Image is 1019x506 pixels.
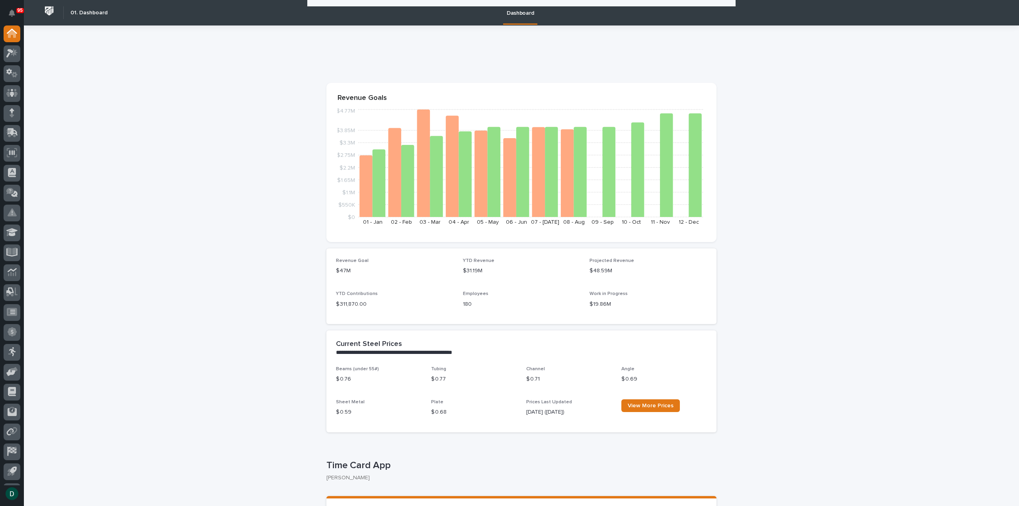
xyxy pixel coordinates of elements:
tspan: $1.65M [337,177,355,183]
span: Plate [431,400,443,404]
span: Prices Last Updated [526,400,572,404]
tspan: $3.3M [340,140,355,146]
div: Notifications95 [10,10,20,22]
span: Sheet Metal [336,400,365,404]
span: YTD Revenue [463,258,494,263]
p: Time Card App [326,460,713,471]
text: 03 - Mar [420,219,441,225]
img: Workspace Logo [42,4,57,18]
text: 01 - Jan [363,219,383,225]
text: 11 - Nov [651,219,670,225]
button: Notifications [4,5,20,21]
span: Channel [526,367,545,371]
tspan: $1.1M [342,190,355,195]
tspan: $4.77M [336,108,355,114]
p: $ 0.76 [336,375,422,383]
span: Revenue Goal [336,258,369,263]
tspan: $3.85M [336,128,355,133]
text: 06 - Jun [506,219,527,225]
tspan: $2.2M [340,165,355,170]
p: $ 0.69 [621,375,707,383]
text: 09 - Sep [591,219,614,225]
button: users-avatar [4,485,20,502]
p: Revenue Goals [338,94,705,103]
span: Work in Progress [590,291,628,296]
text: 12 - Dec [679,219,699,225]
span: Angle [621,367,634,371]
p: [PERSON_NAME] [326,475,710,481]
p: $ 311,870.00 [336,300,453,309]
text: 02 - Feb [391,219,412,225]
p: $ 0.68 [431,408,517,416]
text: 05 - May [477,219,499,225]
tspan: $550K [338,202,355,207]
tspan: $0 [348,215,355,220]
p: $19.86M [590,300,707,309]
tspan: $2.75M [337,152,355,158]
p: [DATE] ([DATE]) [526,408,612,416]
p: $47M [336,267,453,275]
p: $ 0.71 [526,375,612,383]
text: 04 - Apr [449,219,469,225]
text: 08 - Aug [563,219,585,225]
text: 10 - Oct [622,219,641,225]
h2: Current Steel Prices [336,340,402,349]
text: 07 - [DATE] [531,219,559,225]
h2: 01. Dashboard [70,10,107,16]
span: Beams (under 55#) [336,367,379,371]
a: View More Prices [621,399,680,412]
p: 180 [463,300,580,309]
span: Projected Revenue [590,258,634,263]
span: View More Prices [628,403,673,408]
p: $ 0.59 [336,408,422,416]
p: $31.19M [463,267,580,275]
p: $ 0.77 [431,375,517,383]
span: Tubing [431,367,446,371]
span: YTD Contributions [336,291,378,296]
p: 95 [18,8,23,13]
p: $48.59M [590,267,707,275]
span: Employees [463,291,488,296]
